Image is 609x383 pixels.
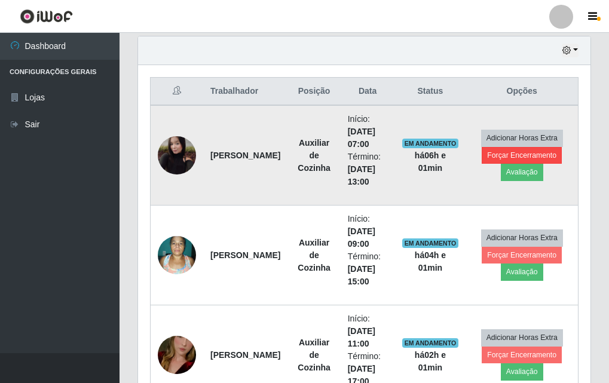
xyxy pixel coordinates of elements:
time: [DATE] 15:00 [348,264,375,286]
button: Forçar Encerramento [482,347,562,363]
img: 1677665450683.jpeg [158,229,196,280]
th: Trabalhador [203,78,287,106]
strong: Auxiliar de Cozinha [298,338,330,372]
time: [DATE] 11:00 [348,326,375,348]
img: CoreUI Logo [20,9,73,24]
time: [DATE] 13:00 [348,164,375,186]
li: Início: [348,113,388,151]
strong: [PERSON_NAME] [210,250,280,260]
th: Opções [466,78,578,106]
strong: há 04 h e 01 min [415,250,446,272]
time: [DATE] 07:00 [348,127,375,149]
th: Posição [287,78,340,106]
button: Forçar Encerramento [482,147,562,164]
strong: há 06 h e 01 min [415,151,446,173]
li: Término: [348,250,388,288]
strong: Auxiliar de Cozinha [298,138,330,173]
li: Início: [348,312,388,350]
strong: [PERSON_NAME] [210,151,280,160]
img: 1731963419904.jpeg [158,131,196,180]
button: Forçar Encerramento [482,247,562,263]
li: Término: [348,151,388,188]
span: EM ANDAMENTO [402,139,459,148]
strong: há 02 h e 01 min [415,350,446,372]
button: Adicionar Horas Extra [481,229,563,246]
th: Data [341,78,395,106]
button: Adicionar Horas Extra [481,329,563,346]
strong: Auxiliar de Cozinha [298,238,330,272]
span: EM ANDAMENTO [402,338,459,348]
button: Avaliação [501,263,543,280]
th: Status [394,78,466,106]
li: Início: [348,213,388,250]
button: Adicionar Horas Extra [481,130,563,146]
strong: [PERSON_NAME] [210,350,280,360]
button: Avaliação [501,164,543,180]
time: [DATE] 09:00 [348,226,375,249]
button: Avaliação [501,363,543,380]
span: EM ANDAMENTO [402,238,459,248]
